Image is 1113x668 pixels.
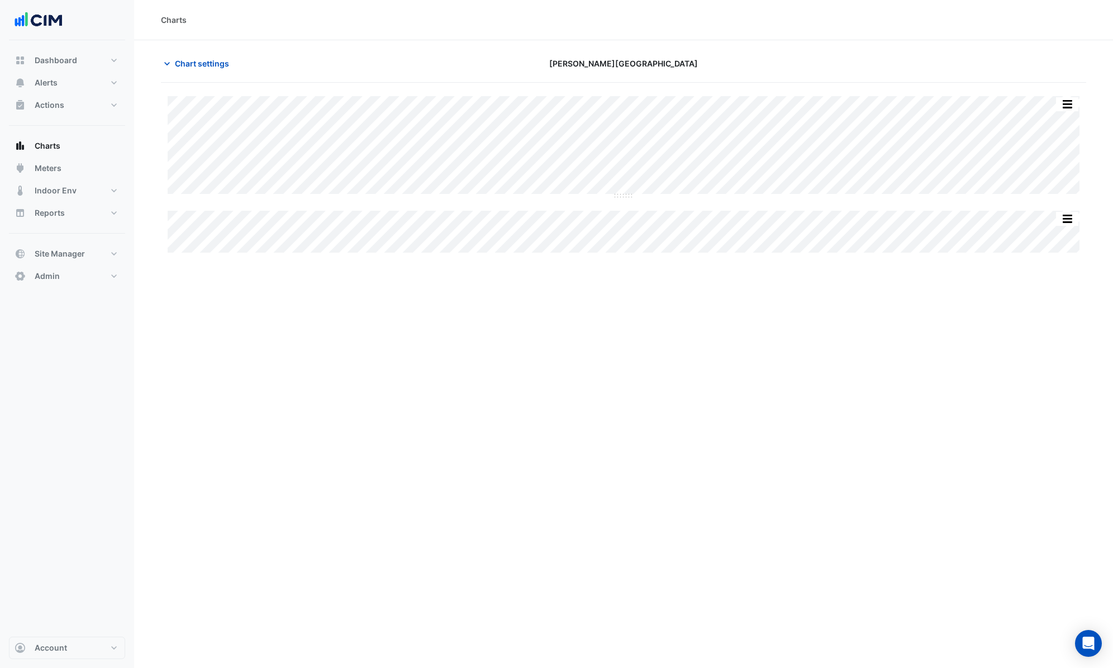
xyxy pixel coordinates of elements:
span: Actions [35,100,64,111]
span: [PERSON_NAME][GEOGRAPHIC_DATA] [549,58,698,69]
button: More Options [1056,97,1078,111]
app-icon: Admin [15,271,26,282]
button: More Options [1056,212,1078,226]
button: Account [9,637,125,659]
span: Reports [35,207,65,219]
app-icon: Meters [15,163,26,174]
button: Site Manager [9,243,125,265]
button: Dashboard [9,49,125,72]
button: Alerts [9,72,125,94]
span: Admin [35,271,60,282]
img: Company Logo [13,9,64,31]
app-icon: Dashboard [15,55,26,66]
app-icon: Alerts [15,77,26,88]
span: Meters [35,163,61,174]
span: Site Manager [35,248,85,259]
app-icon: Reports [15,207,26,219]
app-icon: Charts [15,140,26,151]
div: Charts [161,14,187,26]
button: Reports [9,202,125,224]
div: Open Intercom Messenger [1075,630,1102,657]
button: Charts [9,135,125,157]
span: Dashboard [35,55,77,66]
app-icon: Indoor Env [15,185,26,196]
app-icon: Actions [15,100,26,111]
button: Actions [9,94,125,116]
span: Charts [35,140,60,151]
button: Chart settings [161,54,236,73]
span: Chart settings [175,58,229,69]
span: Account [35,642,67,653]
span: Alerts [35,77,58,88]
button: Meters [9,157,125,179]
span: Indoor Env [35,185,77,196]
app-icon: Site Manager [15,248,26,259]
button: Admin [9,265,125,287]
button: Indoor Env [9,179,125,202]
